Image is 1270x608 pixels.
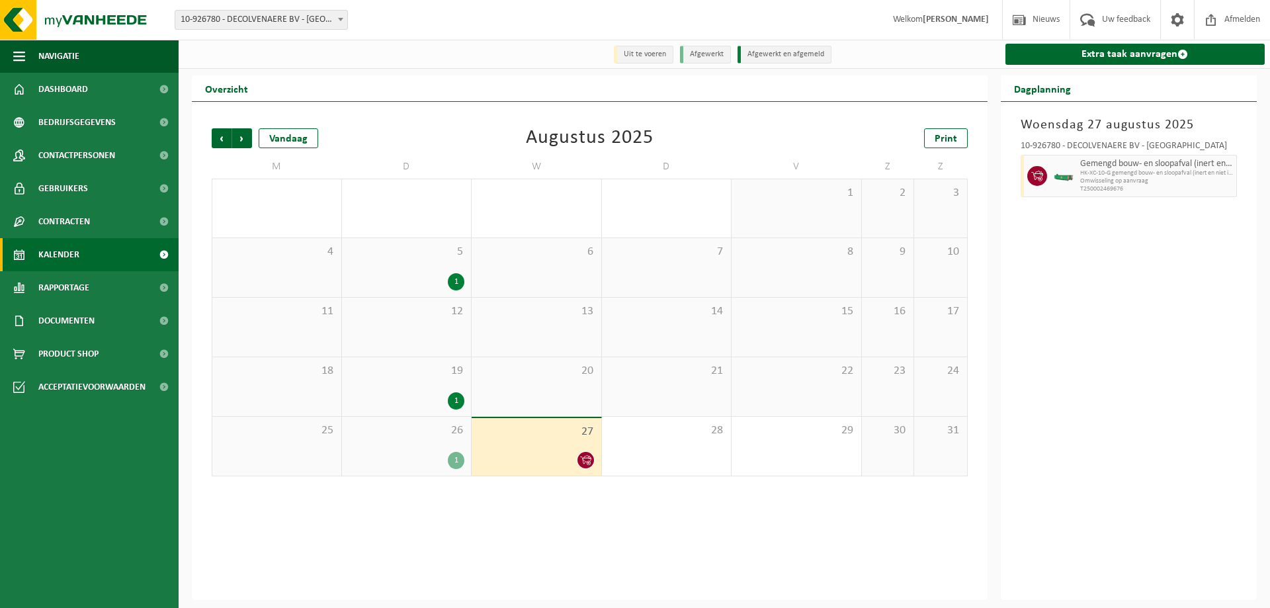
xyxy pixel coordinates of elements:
span: Acceptatievoorwaarden [38,370,146,404]
li: Afgewerkt [680,46,731,64]
td: M [212,155,342,179]
h3: Woensdag 27 augustus 2025 [1021,115,1238,135]
span: 8 [738,245,855,259]
span: Contactpersonen [38,139,115,172]
div: 10-926780 - DECOLVENAERE BV - [GEOGRAPHIC_DATA] [1021,142,1238,155]
div: Augustus 2025 [526,128,654,148]
td: Z [862,155,915,179]
span: 21 [609,364,725,378]
div: 1 [448,392,464,410]
span: 31 [921,423,960,438]
span: 19 [349,364,465,378]
div: Vandaag [259,128,318,148]
span: Gebruikers [38,172,88,205]
td: V [732,155,862,179]
span: 1 [738,186,855,200]
td: D [342,155,472,179]
span: 28 [609,423,725,438]
span: 29 [738,423,855,438]
a: Print [924,128,968,148]
span: 10-926780 - DECOLVENAERE BV - GENT [175,10,348,30]
span: 24 [921,364,960,378]
span: T250002469676 [1080,185,1234,193]
a: Extra taak aanvragen [1005,44,1265,65]
span: 23 [868,364,908,378]
span: 26 [349,423,465,438]
span: Bedrijfsgegevens [38,106,116,139]
span: 7 [609,245,725,259]
span: Product Shop [38,337,99,370]
td: D [602,155,732,179]
span: 27 [478,425,595,439]
div: 1 [448,452,464,469]
span: Dashboard [38,73,88,106]
span: 15 [738,304,855,319]
span: 4 [219,245,335,259]
li: Uit te voeren [614,46,673,64]
span: 17 [921,304,960,319]
span: Volgende [232,128,252,148]
strong: [PERSON_NAME] [923,15,989,24]
span: 11 [219,304,335,319]
span: 6 [478,245,595,259]
span: 10 [921,245,960,259]
span: Print [935,134,957,144]
span: 10-926780 - DECOLVENAERE BV - GENT [175,11,347,29]
span: Omwisseling op aanvraag [1080,177,1234,185]
span: 13 [478,304,595,319]
span: Gemengd bouw- en sloopafval (inert en niet inert) [1080,159,1234,169]
span: 5 [349,245,465,259]
span: 30 [868,423,908,438]
span: Contracten [38,205,90,238]
span: Documenten [38,304,95,337]
li: Afgewerkt en afgemeld [738,46,831,64]
td: W [472,155,602,179]
span: 25 [219,423,335,438]
span: 14 [609,304,725,319]
span: 22 [738,364,855,378]
h2: Dagplanning [1001,75,1084,101]
img: HK-XC-10-GN-00 [1054,171,1074,181]
span: Rapportage [38,271,89,304]
span: HK-XC-10-G gemengd bouw- en sloopafval (inert en niet inert) [1080,169,1234,177]
span: 16 [868,304,908,319]
span: 3 [921,186,960,200]
td: Z [914,155,967,179]
span: Navigatie [38,40,79,73]
span: 12 [349,304,465,319]
div: 1 [448,273,464,290]
span: 9 [868,245,908,259]
span: Vorige [212,128,232,148]
span: 20 [478,364,595,378]
span: 2 [868,186,908,200]
span: Kalender [38,238,79,271]
h2: Overzicht [192,75,261,101]
span: 18 [219,364,335,378]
